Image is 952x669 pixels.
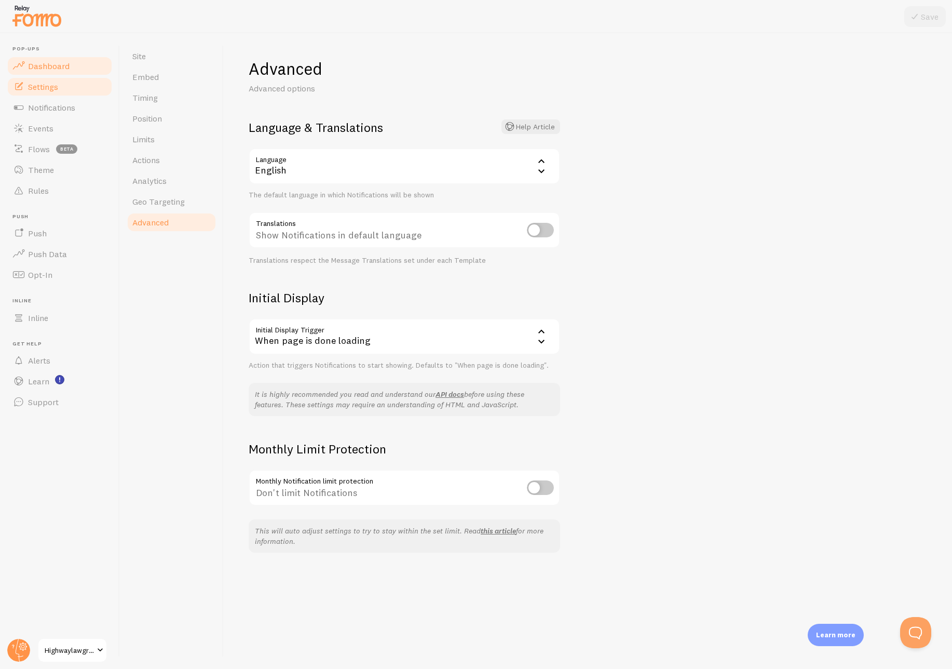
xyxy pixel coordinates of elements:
span: Inline [12,298,113,304]
span: Site [132,51,146,61]
h2: Language & Translations [249,119,560,136]
span: Dashboard [28,61,70,71]
span: Events [28,123,53,133]
div: Don't limit Notifications [249,470,560,507]
a: Notifications [6,97,113,118]
div: English [249,148,560,184]
a: Limits [126,129,217,150]
h1: Advanced [249,58,560,79]
iframe: Help Scout Beacon - Open [900,617,931,648]
span: Inline [28,313,48,323]
svg: <p>Watch New Feature Tutorials!</p> [55,375,64,384]
span: Rules [28,185,49,196]
a: Site [126,46,217,66]
span: Theme [28,165,54,175]
div: When page is done loading [249,318,560,355]
a: Timing [126,87,217,108]
span: Position [132,113,162,124]
span: Geo Targeting [132,196,185,207]
span: Alerts [28,355,50,366]
span: Advanced [132,217,169,228]
span: Opt-In [28,270,52,280]
p: This will auto adjust settings to try to stay within the set limit. Read for more information. [255,526,554,546]
span: Get Help [12,341,113,347]
span: Actions [132,155,160,165]
a: Dashboard [6,56,113,76]
span: Analytics [132,176,167,186]
span: Push [28,228,47,238]
span: Pop-ups [12,46,113,52]
a: Position [126,108,217,129]
p: Advanced options [249,83,498,95]
div: Show Notifications in default language [249,212,560,250]
a: Theme [6,159,113,180]
span: Notifications [28,102,75,113]
h2: Monthly Limit Protection [249,441,560,457]
a: Rules [6,180,113,201]
span: Support [28,397,59,407]
a: Inline [6,307,113,328]
span: Embed [132,72,159,82]
a: Events [6,118,113,139]
a: Alerts [6,350,113,371]
span: Settings [28,82,58,92]
div: Action that triggers Notifications to start showing. Defaults to "When page is done loading". [249,361,560,370]
span: Push [12,213,113,220]
a: Push Data [6,244,113,264]
a: Support [6,392,113,412]
a: Embed [126,66,217,87]
div: Translations respect the Message Translations set under each Template [249,256,560,265]
a: Flows beta [6,139,113,159]
span: Limits [132,134,155,144]
a: Settings [6,76,113,97]
span: Timing [132,92,158,103]
div: Learn more [808,624,864,646]
a: Actions [126,150,217,170]
span: Flows [28,144,50,154]
div: The default language in which Notifications will be shown [249,191,560,200]
span: Push Data [28,249,67,259]
a: this article [481,526,516,536]
h2: Initial Display [249,290,560,306]
span: Learn [28,376,49,386]
a: Opt-In [6,264,113,285]
a: Analytics [126,170,217,191]
span: Highwaylawgroup (offers) [45,644,94,657]
p: It is highly recommended you read and understand our before using these features. These settings ... [255,389,554,410]
a: API docs [436,390,464,399]
a: Highwaylawgroup (offers) [37,638,107,663]
span: beta [56,144,77,154]
a: Geo Targeting [126,191,217,212]
button: Help Article [501,119,560,134]
p: Learn more [816,630,855,640]
a: Push [6,223,113,244]
a: Advanced [126,212,217,233]
img: fomo-relay-logo-orange.svg [11,3,63,29]
a: Learn [6,371,113,392]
